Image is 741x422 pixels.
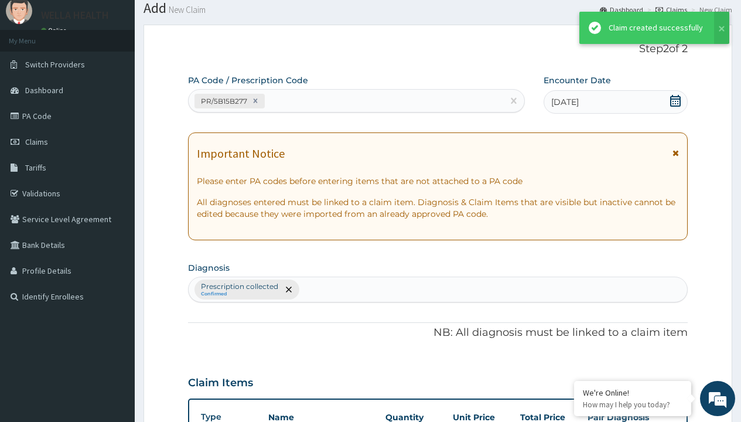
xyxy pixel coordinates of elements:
[25,85,63,96] span: Dashboard
[201,291,278,297] small: Confirmed
[544,74,611,86] label: Encounter Date
[284,284,294,295] span: remove selection option
[197,94,249,108] div: PR/5B15B277
[188,377,253,390] h3: Claim Items
[201,282,278,291] p: Prescription collected
[600,5,643,15] a: Dashboard
[188,43,688,56] p: Step 2 of 2
[197,196,679,220] p: All diagnoses entered must be linked to a claim item. Diagnosis & Claim Items that are visible bu...
[68,132,162,251] span: We're online!
[61,66,197,81] div: Chat with us now
[197,175,679,187] p: Please enter PA codes before entering items that are not attached to a PA code
[188,74,308,86] label: PA Code / Prescription Code
[551,96,579,108] span: [DATE]
[583,387,682,398] div: We're Online!
[41,10,109,21] p: WELLA HEALTH
[6,290,223,331] textarea: Type your message and hit 'Enter'
[583,400,682,410] p: How may I help you today?
[144,1,732,16] h1: Add
[188,325,688,341] p: NB: All diagnosis must be linked to a claim item
[25,137,48,147] span: Claims
[25,59,85,70] span: Switch Providers
[197,147,285,160] h1: Important Notice
[188,262,230,274] label: Diagnosis
[655,5,687,15] a: Claims
[192,6,220,34] div: Minimize live chat window
[688,5,732,15] li: New Claim
[166,5,206,14] small: New Claim
[609,22,703,34] div: Claim created successfully
[22,59,47,88] img: d_794563401_company_1708531726252_794563401
[41,26,69,35] a: Online
[25,162,46,173] span: Tariffs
